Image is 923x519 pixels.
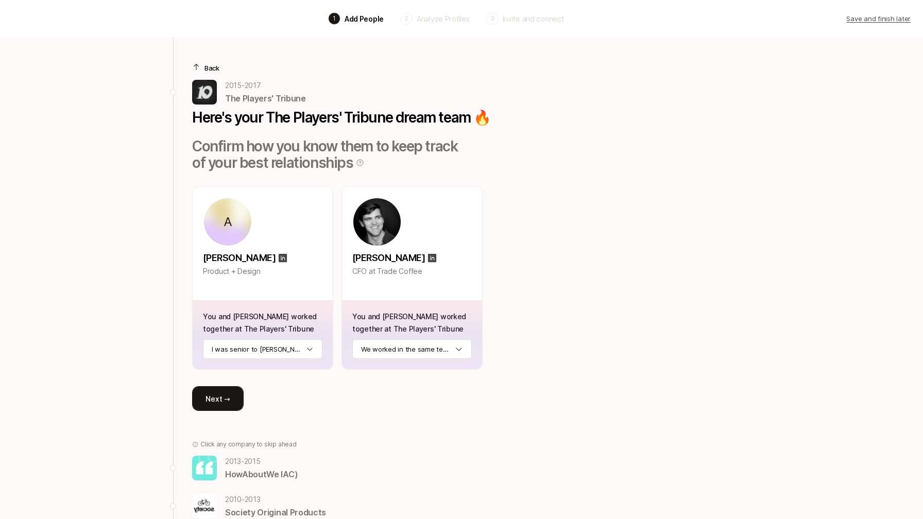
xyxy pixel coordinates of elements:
p: 2013 - 2015 [225,455,298,468]
p: Click any company to skip ahead [200,440,297,449]
p: Here's your The Players' Tribune dream team 🔥 [192,109,491,126]
p: Society Original Products [225,506,326,519]
p: Confirm how you know them to keep track of your best relationships [192,138,461,171]
p: A [224,216,232,228]
p: 2015 - 2017 [225,79,306,92]
p: HowAboutWe IAC) [225,468,298,481]
p: Invite and connect [503,13,564,24]
p: [PERSON_NAME] [203,251,276,265]
img: 1560364442457 [353,198,401,246]
p: 2010 - 2013 [225,493,326,506]
p: The Players' Tribune [225,92,306,105]
p: You and [PERSON_NAME] worked together at The Players' Tribune [352,310,472,335]
p: Add People [345,13,384,24]
p: Analyze Profiles [417,13,470,24]
p: [PERSON_NAME] [352,251,425,265]
button: Next → [192,386,244,411]
p: 2 [405,14,408,23]
p: 3 [490,14,494,23]
p: CFO at Trade Coffee [352,265,472,278]
img: b5cb952d_31a3_49d1_a55f_9ab25cdd5de4.jpg [192,456,217,480]
p: Product + Design [203,265,322,278]
img: e5350bc3_693c_4085_81ff_b00b40fbf78f.jpg [192,494,217,518]
p: You and [PERSON_NAME] worked together at The Players' Tribune [203,310,322,335]
p: 1 [333,14,336,23]
p: Back [204,63,219,73]
p: Save and finish later [846,13,911,24]
img: bf75b20d_7b7b_42f2_a2c9_c42039e3bea5.jpg [192,80,217,105]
